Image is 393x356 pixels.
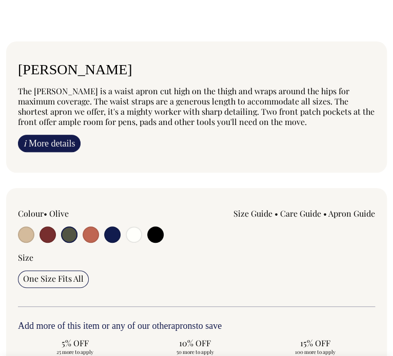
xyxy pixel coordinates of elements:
span: 25 more to apply [23,348,127,355]
span: 10% OFF [143,338,247,348]
input: One Size Fits All [18,270,89,288]
span: One Size Fits All [23,274,84,284]
span: 5% OFF [23,338,127,348]
span: 100 more to apply [263,348,367,355]
span: 15% OFF [263,338,367,348]
span: 50 more to apply [143,348,247,355]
